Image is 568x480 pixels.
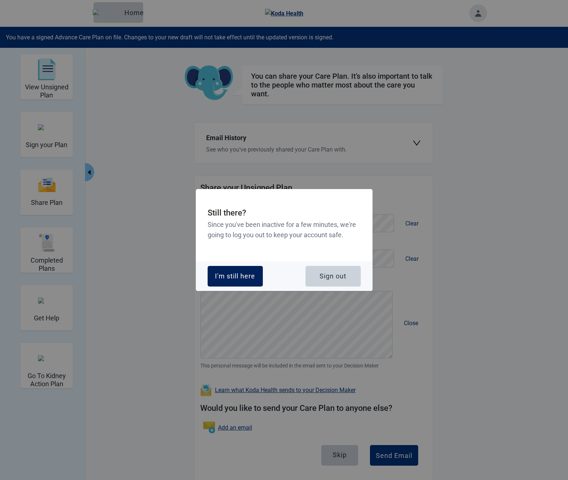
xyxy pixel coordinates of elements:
[215,273,255,280] div: I'm still here
[306,266,361,287] button: Sign out
[320,273,346,280] div: Sign out
[208,220,361,241] h3: Since you've been inactive for a few minutes, we're going to log you out to keep your account safe.
[208,207,361,220] h2: Still there?
[208,266,263,287] button: I'm still here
